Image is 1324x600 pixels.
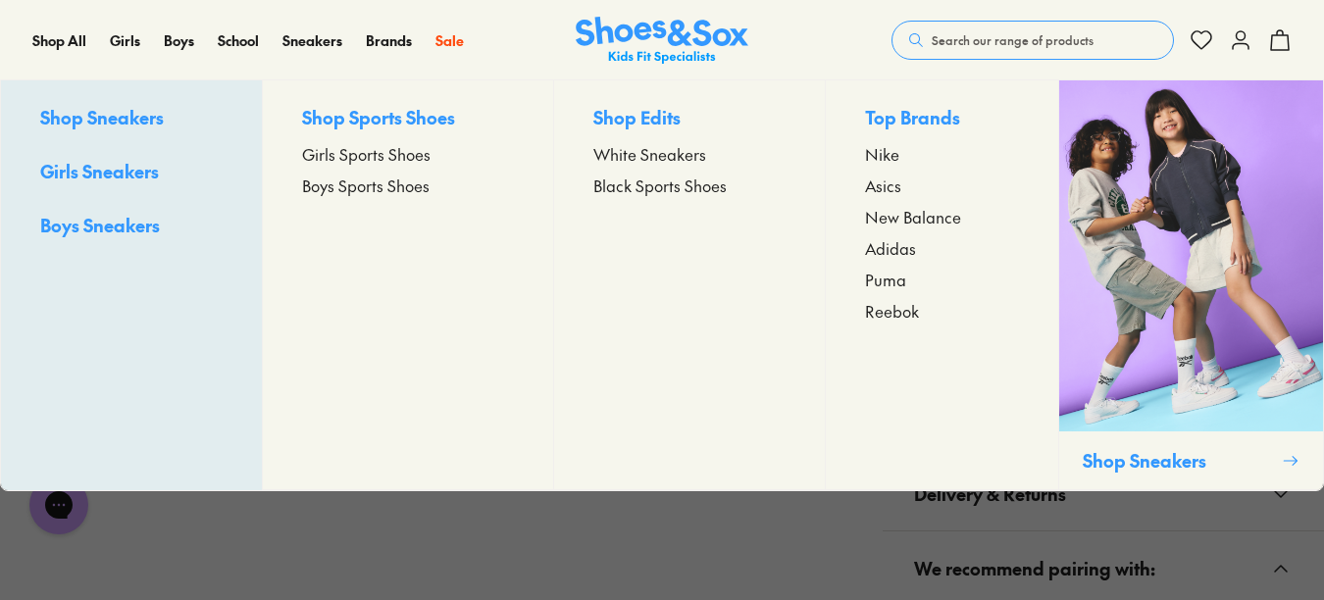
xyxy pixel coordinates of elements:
[865,174,901,197] span: Asics
[932,31,1094,49] span: Search our range of products
[32,30,86,50] span: Shop All
[366,30,412,51] a: Brands
[40,104,223,134] a: Shop Sneakers
[110,30,140,50] span: Girls
[40,105,164,129] span: Shop Sneakers
[914,465,1066,523] span: Delivery & Returns
[914,539,1155,597] span: We recommend pairing with:
[593,142,786,166] a: White Sneakers
[218,30,259,51] a: School
[1059,80,1323,431] img: SNS_WEBASSETS_1080x1350_0595e664-c2b7-45bf-8f1c-7a70a1d3cdd5.png
[576,17,748,65] img: SNS_Logo_Responsive.svg
[40,158,223,188] a: Girls Sneakers
[40,213,160,237] span: Boys Sneakers
[865,142,1020,166] a: Nike
[865,174,1020,197] a: Asics
[883,457,1324,530] button: Delivery & Returns
[865,268,1020,291] a: Puma
[282,30,342,50] span: Sneakers
[164,30,194,50] span: Boys
[302,174,514,197] a: Boys Sports Shoes
[302,174,430,197] span: Boys Sports Shoes
[40,212,223,242] a: Boys Sneakers
[435,30,464,51] a: Sale
[865,205,1020,228] a: New Balance
[302,104,514,134] p: Shop Sports Shoes
[576,17,748,65] a: Shoes & Sox
[865,104,1020,134] p: Top Brands
[865,236,1020,260] a: Adidas
[865,236,916,260] span: Adidas
[366,30,412,50] span: Brands
[282,30,342,51] a: Sneakers
[110,30,140,51] a: Girls
[865,205,961,228] span: New Balance
[593,104,786,134] p: Shop Edits
[302,142,431,166] span: Girls Sports Shoes
[891,21,1174,60] button: Search our range of products
[865,142,899,166] span: Nike
[865,268,906,291] span: Puma
[40,159,159,183] span: Girls Sneakers
[593,142,706,166] span: White Sneakers
[435,30,464,50] span: Sale
[302,142,514,166] a: Girls Sports Shoes
[865,299,919,323] span: Reebok
[1083,447,1274,474] p: Shop Sneakers
[593,174,727,197] span: Black Sports Shoes
[32,30,86,51] a: Shop All
[593,174,786,197] a: Black Sports Shoes
[218,30,259,50] span: School
[865,299,1020,323] a: Reebok
[20,469,98,541] iframe: Gorgias live chat messenger
[1058,80,1323,490] a: Shop Sneakers
[164,30,194,51] a: Boys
